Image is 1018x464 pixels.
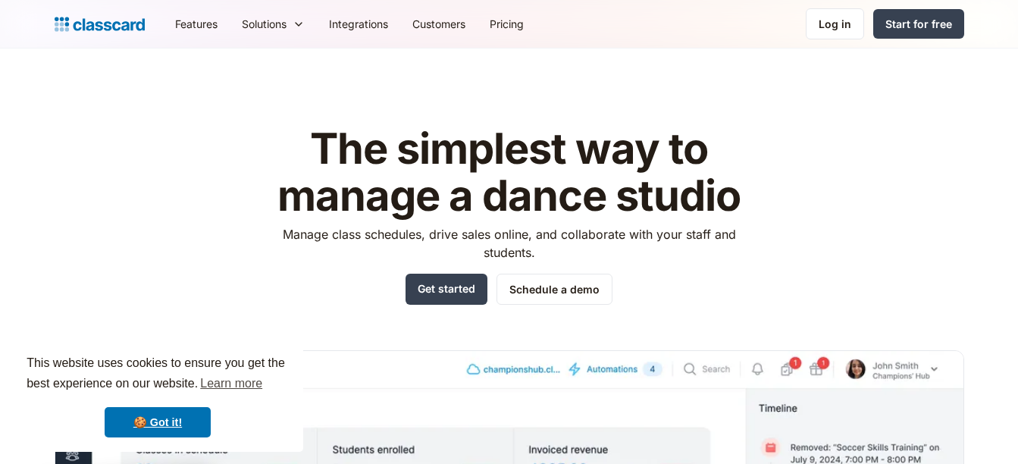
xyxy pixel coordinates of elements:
[268,126,750,219] h1: The simplest way to manage a dance studio
[806,8,864,39] a: Log in
[198,372,265,395] a: learn more about cookies
[230,7,317,41] div: Solutions
[242,16,287,32] div: Solutions
[268,225,750,262] p: Manage class schedules, drive sales online, and collaborate with your staff and students.
[885,16,952,32] div: Start for free
[105,407,211,437] a: dismiss cookie message
[400,7,478,41] a: Customers
[163,7,230,41] a: Features
[496,274,612,305] a: Schedule a demo
[406,274,487,305] a: Get started
[478,7,536,41] a: Pricing
[819,16,851,32] div: Log in
[55,14,145,35] a: home
[27,354,289,395] span: This website uses cookies to ensure you get the best experience on our website.
[873,9,964,39] a: Start for free
[12,340,303,452] div: cookieconsent
[317,7,400,41] a: Integrations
